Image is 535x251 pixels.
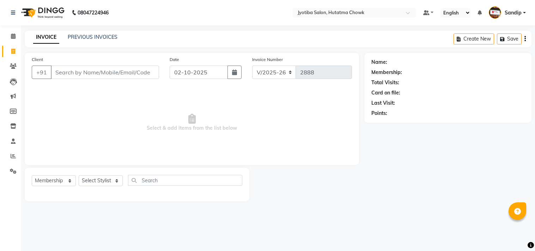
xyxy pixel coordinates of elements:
[371,69,402,76] div: Membership:
[32,66,51,79] button: +91
[78,3,109,23] b: 08047224946
[371,110,387,117] div: Points:
[32,56,43,63] label: Client
[128,175,242,186] input: Search
[252,56,283,63] label: Invoice Number
[51,66,159,79] input: Search by Name/Mobile/Email/Code
[32,87,352,158] span: Select & add items from the list below
[371,89,400,97] div: Card on file:
[497,33,522,44] button: Save
[371,99,395,107] div: Last Visit:
[33,31,59,44] a: INVOICE
[454,33,494,44] button: Create New
[170,56,179,63] label: Date
[371,79,399,86] div: Total Visits:
[18,3,66,23] img: logo
[489,6,501,19] img: Sandip
[371,59,387,66] div: Name:
[505,223,528,244] iframe: chat widget
[505,9,522,17] span: Sandip
[68,34,117,40] a: PREVIOUS INVOICES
